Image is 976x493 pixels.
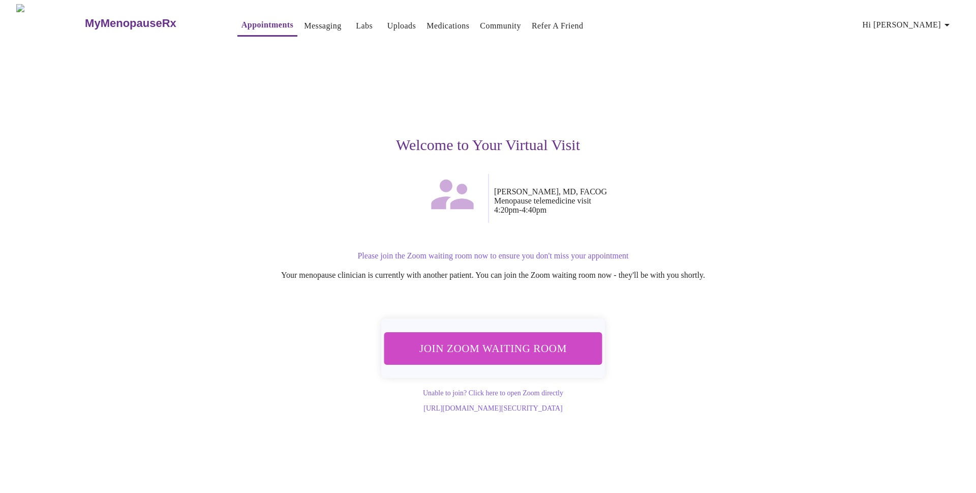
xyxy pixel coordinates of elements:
[398,339,589,358] span: Join Zoom Waiting Room
[426,19,469,33] a: Medications
[528,16,588,36] button: Refer a Friend
[241,18,293,32] a: Appointments
[175,136,801,154] h3: Welcome to Your Virtual Visit
[859,15,957,35] button: Hi [PERSON_NAME]
[422,16,473,36] button: Medications
[476,16,525,36] button: Community
[348,16,381,36] button: Labs
[16,4,84,42] img: MyMenopauseRx Logo
[304,19,341,33] a: Messaging
[237,15,297,37] button: Appointments
[423,404,562,412] a: [URL][DOMAIN_NAME][SECURITY_DATA]
[494,187,801,215] p: [PERSON_NAME], MD, FACOG Menopause telemedicine visit 4:20pm - 4:40pm
[423,389,563,397] a: Unable to join? Click here to open Zoom directly
[532,19,584,33] a: Refer a Friend
[384,332,602,364] button: Join Zoom Waiting Room
[84,6,217,41] a: MyMenopauseRx
[356,19,373,33] a: Labs
[863,18,953,32] span: Hi [PERSON_NAME]
[185,251,801,260] p: Please join the Zoom waiting room now to ensure you don't miss your appointment
[85,17,176,30] h3: MyMenopauseRx
[387,19,416,33] a: Uploads
[383,16,420,36] button: Uploads
[185,271,801,280] p: Your menopause clinician is currently with another patient. You can join the Zoom waiting room no...
[480,19,521,33] a: Community
[300,16,345,36] button: Messaging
